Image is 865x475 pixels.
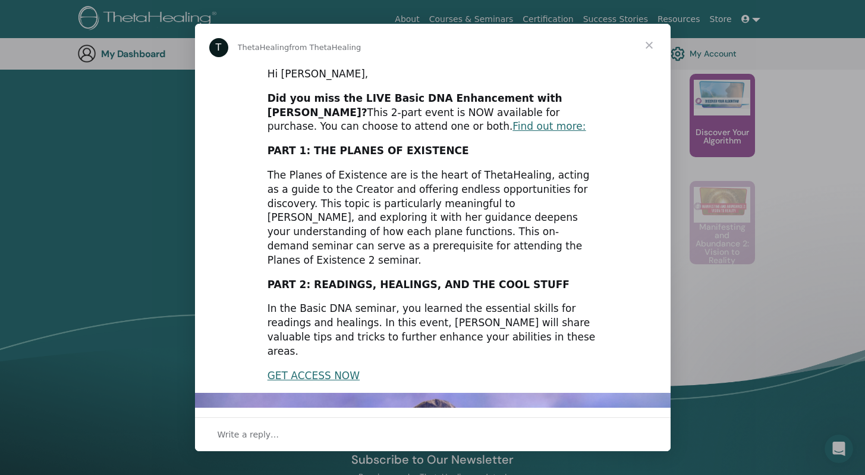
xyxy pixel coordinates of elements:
[268,168,598,268] div: The Planes of Existence are is the heart of ThetaHealing, acting as a guide to the Creator and of...
[218,427,279,442] span: Write a reply…
[289,43,361,52] span: from ThetaHealing
[268,92,598,134] div: This 2-part event is NOW available for purchase. You can choose to attend one or both.
[268,279,570,290] b: PART 2: READINGS, HEALINGS, AND THE COOL STUFF
[628,24,671,67] span: Close
[268,370,360,382] a: GET ACCESS NOW
[268,67,598,82] div: Hi [PERSON_NAME],
[195,417,671,451] div: Open conversation and reply
[512,120,586,132] a: Find out more:
[268,92,562,118] b: Did you miss the LIVE Basic DNA Enhancement with [PERSON_NAME]?
[268,145,469,157] b: PART 1: THE PLANES OF EXISTENCE
[268,302,598,358] div: In the Basic DNA seminar, you learned the essential skills for readings and healings. In this eve...
[209,38,228,57] div: Profile image for ThetaHealing
[238,43,290,52] span: ThetaHealing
